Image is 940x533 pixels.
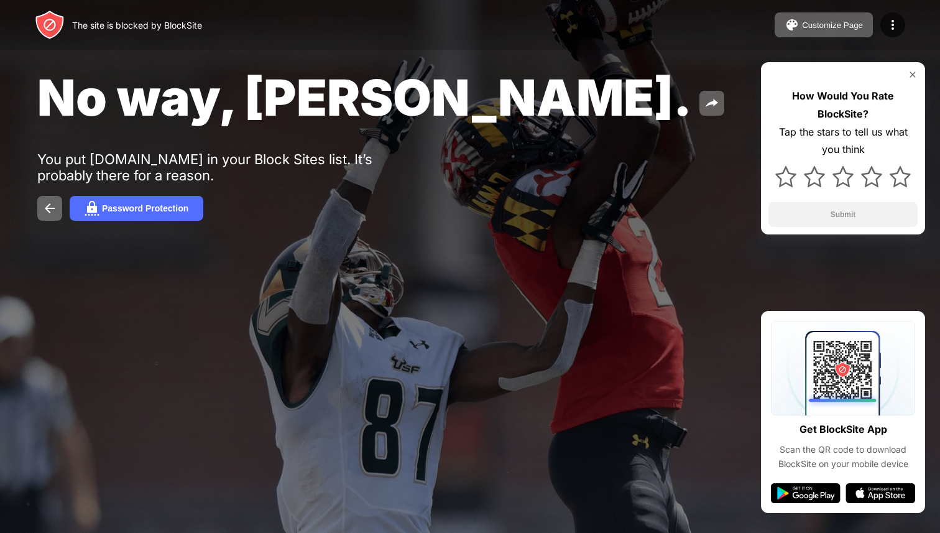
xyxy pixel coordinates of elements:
img: qrcode.svg [771,321,915,415]
div: The site is blocked by BlockSite [72,20,202,30]
button: Password Protection [70,196,203,221]
div: Password Protection [102,203,188,213]
img: star.svg [861,166,882,187]
img: star.svg [775,166,796,187]
img: app-store.svg [846,483,915,503]
img: star.svg [832,166,854,187]
div: You put [DOMAIN_NAME] in your Block Sites list. It’s probably there for a reason. [37,151,422,183]
img: rate-us-close.svg [908,70,918,80]
span: No way, [PERSON_NAME]. [37,67,692,127]
div: Customize Page [802,21,863,30]
img: google-play.svg [771,483,841,503]
button: Customize Page [775,12,873,37]
img: star.svg [804,166,825,187]
div: Scan the QR code to download BlockSite on your mobile device [771,443,915,471]
div: Get BlockSite App [799,420,887,438]
img: menu-icon.svg [885,17,900,32]
img: back.svg [42,201,57,216]
img: pallet.svg [785,17,799,32]
img: header-logo.svg [35,10,65,40]
div: Tap the stars to tell us what you think [768,123,918,159]
img: star.svg [890,166,911,187]
img: share.svg [704,96,719,111]
div: How Would You Rate BlockSite? [768,87,918,123]
img: password.svg [85,201,99,216]
button: Submit [768,202,918,227]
